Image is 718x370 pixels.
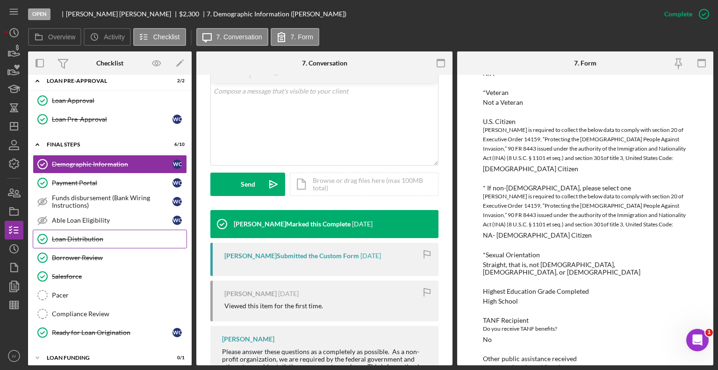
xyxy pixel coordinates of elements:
div: Do you receive TANF benefits? [483,324,688,334]
button: Send [210,173,285,196]
div: 6 / 10 [168,142,185,147]
div: NA- [DEMOGRAPHIC_DATA] Citizen [483,232,592,239]
div: W C [172,328,182,337]
div: Pacer [52,291,187,299]
div: Not a Veteran [483,99,523,106]
div: FINAL STEPS [47,142,161,147]
div: Complete [664,5,692,23]
div: [PERSON_NAME] is required to collect the below data to comply with section 20 of Executive Order ... [483,125,688,163]
a: Funds disbursement (Bank Wiring Instructions)WC [33,192,187,211]
div: Payment Portal [52,179,172,187]
a: Ready for Loan OriginationWC [33,323,187,342]
div: 0 / 1 [168,355,185,361]
div: U.S. Citizen [483,118,688,125]
div: W C [172,160,182,169]
div: Loan Pre-Approval [52,116,172,123]
div: Borrower Review [52,254,187,261]
div: Other public assistance received [483,355,688,363]
div: [PERSON_NAME] Submitted the Custom Form [224,252,359,260]
div: 7. Demographic Information ([PERSON_NAME]) [207,10,346,18]
button: Overview [28,28,81,46]
div: [PERSON_NAME] [224,290,277,297]
div: * If non-[DEMOGRAPHIC_DATA], please select one [483,184,688,192]
div: Demographic Information [52,160,172,168]
div: No [483,336,492,343]
div: Salesforce [52,273,187,280]
div: W C [172,216,182,225]
label: 7. Form [291,33,313,41]
div: *Sexual Orientation [483,251,688,259]
div: 7. Conversation [302,59,347,67]
label: Checklist [153,33,180,41]
div: 2 / 2 [168,78,185,84]
div: [PERSON_NAME] [PERSON_NAME] [66,10,179,18]
div: *Veteran [483,89,688,96]
time: 2025-09-24 18:42 [352,220,373,228]
label: 7. Conversation [216,33,262,41]
button: Activity [84,28,130,46]
div: Straight, that is, not [DEMOGRAPHIC_DATA], [DEMOGRAPHIC_DATA], or [DEMOGRAPHIC_DATA] [483,261,688,276]
label: Activity [104,33,124,41]
div: Viewed this item for the first time. [224,302,323,310]
span: 1 [705,329,713,336]
iframe: Intercom live chat [686,329,709,351]
a: Borrower Review [33,248,187,267]
text: IV [12,354,16,359]
div: W C [172,115,182,124]
button: IV [5,347,23,365]
div: [DEMOGRAPHIC_DATA] Citizen [483,165,578,173]
a: Salesforce [33,267,187,286]
button: Checklist [133,28,186,46]
div: Open [28,8,50,20]
div: Checklist [96,59,123,67]
span: $2,300 [179,10,199,18]
a: Loan Approval [33,91,187,110]
div: Funds disbursement (Bank Wiring Instructions) [52,194,172,209]
div: Send [241,173,255,196]
time: 2025-09-24 18:07 [360,252,381,260]
label: Overview [48,33,75,41]
div: Loan Funding [47,355,161,361]
div: Loan Pre-Approval [47,78,161,84]
div: W C [172,197,182,206]
div: Ready for Loan Origination [52,329,172,336]
a: Pacer [33,286,187,305]
a: Loan Distribution [33,230,187,248]
div: Compliance Review [52,310,187,318]
a: Compliance Review [33,305,187,323]
button: 7. Conversation [196,28,268,46]
time: 2025-09-24 18:05 [278,290,299,297]
div: Loan Distribution [52,235,187,243]
a: Payment PortalWC [33,174,187,192]
div: [PERSON_NAME] Marked this Complete [234,220,351,228]
div: TANF Recipient [483,317,688,324]
div: [PERSON_NAME] [222,335,274,343]
a: Able Loan EligibilityWC [33,211,187,230]
div: Highest Education Grade Completed [483,288,688,295]
div: W C [172,178,182,188]
div: High School [483,297,518,305]
a: Demographic InformationWC [33,155,187,174]
button: 7. Form [271,28,319,46]
div: Able Loan Eligibility [52,217,172,224]
div: Loan Approval [52,97,187,104]
div: [PERSON_NAME] is required to collect the below data to comply with section 20 of Executive Order ... [483,192,688,229]
a: Loan Pre-ApprovalWC [33,110,187,129]
div: 7. Form [574,59,596,67]
button: Complete [655,5,713,23]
